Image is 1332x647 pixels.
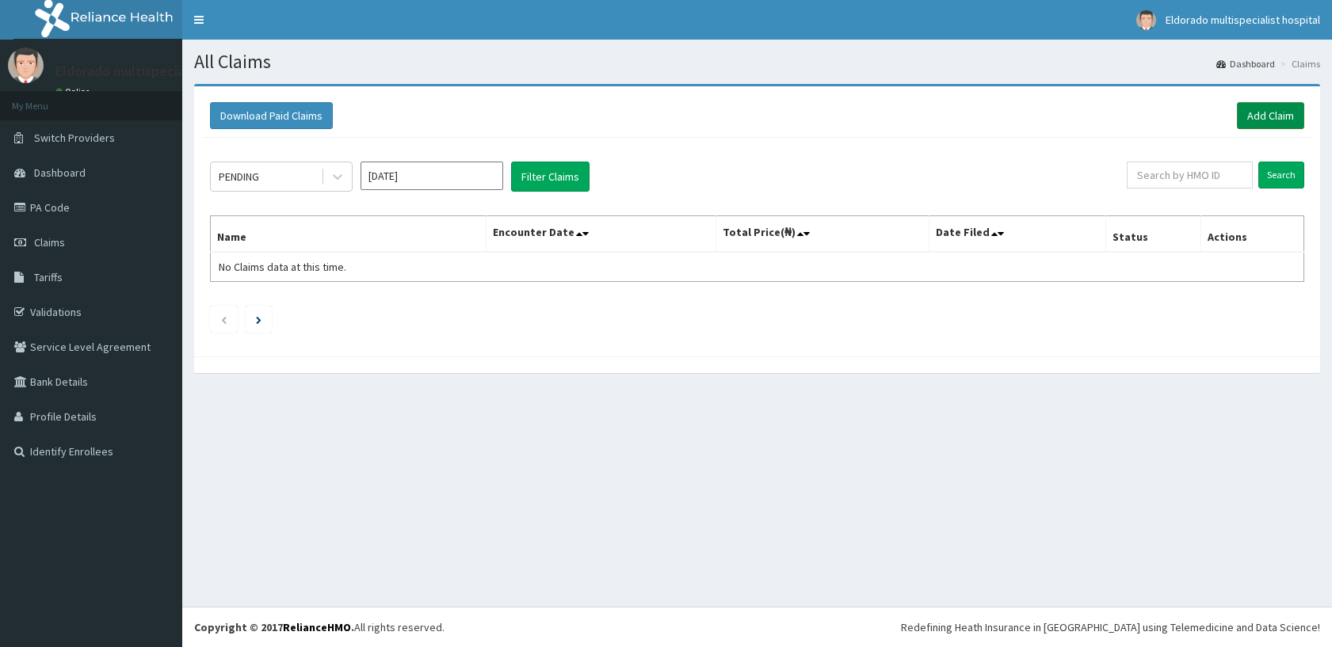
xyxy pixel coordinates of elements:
a: Add Claim [1237,102,1304,129]
div: PENDING [219,169,259,185]
input: Search [1258,162,1304,188]
a: RelianceHMO [283,620,351,634]
th: Date Filed [929,216,1106,253]
a: Next page [256,312,261,326]
a: Online [55,86,94,97]
th: Encounter Date [486,216,716,253]
div: Redefining Heath Insurance in [GEOGRAPHIC_DATA] using Telemedicine and Data Science! [901,619,1320,635]
footer: All rights reserved. [182,607,1332,647]
img: User Image [1136,10,1156,30]
span: Dashboard [34,166,86,180]
a: Previous page [220,312,227,326]
img: User Image [8,48,44,83]
span: Switch Providers [34,131,115,145]
span: Tariffs [34,270,63,284]
th: Name [211,216,487,253]
button: Filter Claims [511,162,590,192]
span: No Claims data at this time. [219,260,346,274]
strong: Copyright © 2017 . [194,620,354,634]
button: Download Paid Claims [210,102,333,129]
th: Status [1106,216,1201,253]
li: Claims [1277,57,1320,70]
a: Dashboard [1216,57,1275,70]
h1: All Claims [194,51,1320,72]
span: Eldorado multispecialist hospital [1166,13,1320,27]
th: Total Price(₦) [716,216,929,253]
th: Actions [1201,216,1304,253]
input: Search by HMO ID [1127,162,1253,188]
p: Eldorado multispecialist hospital [55,64,258,78]
span: Claims [34,235,65,249]
input: Select Month and Year [361,162,503,190]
